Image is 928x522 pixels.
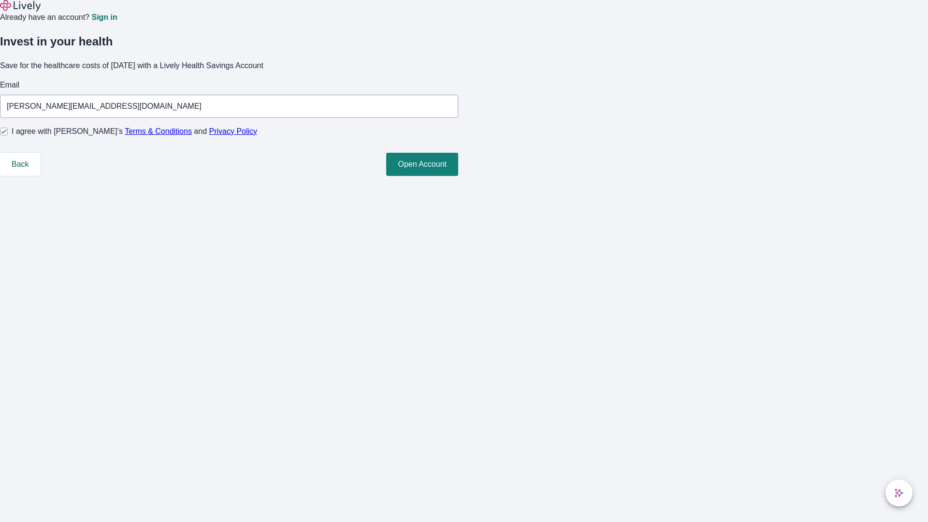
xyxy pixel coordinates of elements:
svg: Lively AI Assistant [894,488,904,498]
a: Terms & Conditions [125,127,192,135]
button: chat [885,479,913,507]
a: Sign in [91,14,117,21]
a: Privacy Policy [209,127,258,135]
button: Open Account [386,153,458,176]
span: I agree with [PERSON_NAME]’s and [12,126,257,137]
